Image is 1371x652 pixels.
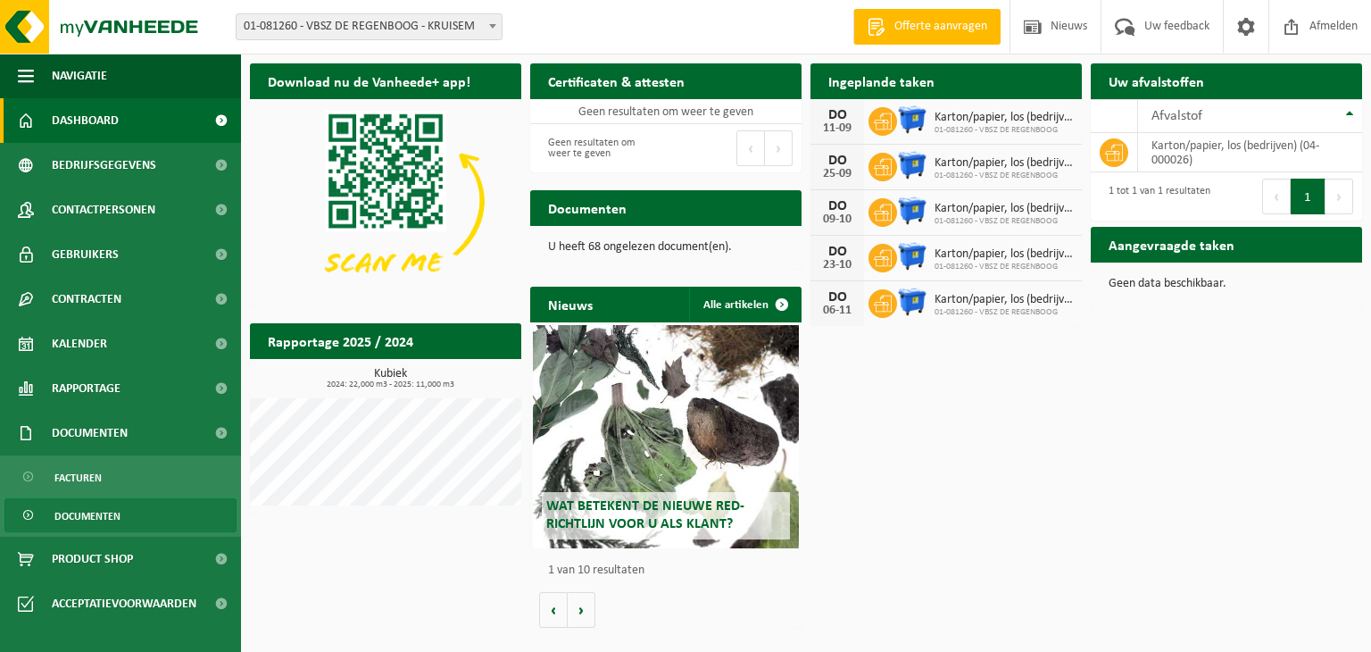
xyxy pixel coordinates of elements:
[52,188,155,232] span: Contactpersonen
[4,460,237,494] a: Facturen
[1291,179,1325,214] button: 1
[250,323,431,358] h2: Rapportage 2025 / 2024
[819,199,855,213] div: DO
[568,592,595,628] button: Volgende
[935,262,1073,272] span: 01-081260 - VBSZ DE REGENBOOG
[819,305,855,317] div: 06-11
[819,259,855,272] div: 23-10
[765,130,793,166] button: Next
[250,99,521,303] img: Download de VHEPlus App
[935,247,1073,262] span: Karton/papier, los (bedrijven)
[1262,179,1291,214] button: Previous
[52,581,196,626] span: Acceptatievoorwaarden
[819,122,855,135] div: 11-09
[236,13,503,40] span: 01-081260 - VBSZ DE REGENBOOG - KRUISEM
[1151,109,1202,123] span: Afvalstof
[52,98,119,143] span: Dashboard
[52,54,107,98] span: Navigatie
[897,287,927,317] img: WB-1100-HPE-BE-01
[897,150,927,180] img: WB-1100-HPE-BE-01
[530,99,802,124] td: Geen resultaten om weer te geven
[52,411,128,456] span: Documenten
[897,241,927,272] img: WB-1100-HPE-BE-01
[819,154,855,168] div: DO
[935,293,1073,307] span: Karton/papier, los (bedrijven)
[52,366,120,411] span: Rapportage
[935,171,1073,181] span: 01-081260 - VBSZ DE REGENBOOG
[1091,63,1222,98] h2: Uw afvalstoffen
[935,307,1073,318] span: 01-081260 - VBSZ DE REGENBOOG
[819,168,855,180] div: 25-09
[546,499,744,531] span: Wat betekent de nieuwe RED-richtlijn voor u als klant?
[890,18,992,36] span: Offerte aanvragen
[1091,227,1252,262] h2: Aangevraagde taken
[54,499,120,533] span: Documenten
[935,111,1073,125] span: Karton/papier, los (bedrijven)
[539,592,568,628] button: Vorige
[52,232,119,277] span: Gebruikers
[935,216,1073,227] span: 01-081260 - VBSZ DE REGENBOOG
[1325,179,1353,214] button: Next
[897,196,927,226] img: WB-1100-HPE-BE-01
[259,380,521,389] span: 2024: 22,000 m3 - 2025: 11,000 m3
[259,368,521,389] h3: Kubiek
[1100,177,1210,216] div: 1 tot 1 van 1 resultaten
[1109,278,1344,290] p: Geen data beschikbaar.
[52,277,121,322] span: Contracten
[935,202,1073,216] span: Karton/papier, los (bedrijven)
[853,9,1001,45] a: Offerte aanvragen
[548,564,793,577] p: 1 van 10 resultaten
[1138,133,1362,172] td: karton/papier, los (bedrijven) (04-000026)
[52,537,133,581] span: Product Shop
[819,245,855,259] div: DO
[530,190,644,225] h2: Documenten
[819,213,855,226] div: 09-10
[4,498,237,532] a: Documenten
[52,322,107,366] span: Kalender
[533,325,799,548] a: Wat betekent de nieuwe RED-richtlijn voor u als klant?
[810,63,952,98] h2: Ingeplande taken
[819,290,855,305] div: DO
[530,63,702,98] h2: Certificaten & attesten
[736,130,765,166] button: Previous
[52,143,156,188] span: Bedrijfsgegevens
[388,358,519,394] a: Bekijk rapportage
[897,104,927,135] img: WB-1100-HPE-BE-01
[819,108,855,122] div: DO
[54,461,102,495] span: Facturen
[548,241,784,254] p: U heeft 68 ongelezen document(en).
[689,287,800,322] a: Alle artikelen
[530,287,611,322] h2: Nieuws
[237,14,502,39] span: 01-081260 - VBSZ DE REGENBOOG - KRUISEM
[935,125,1073,136] span: 01-081260 - VBSZ DE REGENBOOG
[250,63,488,98] h2: Download nu de Vanheede+ app!
[935,156,1073,171] span: Karton/papier, los (bedrijven)
[539,129,657,168] div: Geen resultaten om weer te geven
